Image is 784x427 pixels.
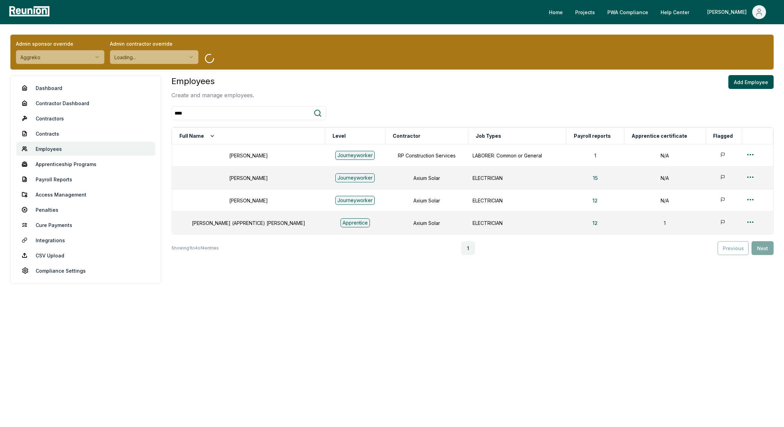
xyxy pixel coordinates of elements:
td: Axium Solar [385,212,468,234]
button: Payroll reports [572,129,612,143]
div: Journeyworker [335,151,375,160]
td: N/A [624,144,706,167]
a: Contractors [16,111,155,125]
p: ELECTRICIAN [473,219,562,227]
button: Apprentice certificate [630,129,689,143]
button: 1 [658,216,671,230]
td: Axium Solar [385,189,468,212]
a: Apprenticeship Programs [16,157,155,171]
div: Journeyworker [335,173,375,182]
button: Contractor [391,129,422,143]
h3: Employees [171,75,254,88]
button: 1 [461,241,475,255]
p: LABORER: Common or General [473,152,562,159]
button: 12 [587,193,603,207]
a: Projects [570,5,600,19]
a: Home [543,5,568,19]
td: N/A [624,189,706,212]
a: Access Management [16,188,155,201]
a: Integrations [16,233,155,247]
button: Job Types [474,129,503,143]
button: 1 [589,148,602,162]
a: Employees [16,142,155,156]
button: Level [331,129,347,143]
a: PWA Compliance [602,5,654,19]
td: [PERSON_NAME] (APPRENTICE) [PERSON_NAME] [172,212,325,234]
a: Contractor Dashboard [16,96,155,110]
a: Help Center [655,5,695,19]
a: Penalties [16,203,155,217]
button: Full Name [178,129,216,143]
button: Add Employee [728,75,774,89]
a: Cure Payments [16,218,155,232]
a: Payroll Reports [16,172,155,186]
a: Dashboard [16,81,155,95]
button: Flagged [712,129,734,143]
div: Apprentice [340,218,370,227]
button: 15 [587,171,603,185]
p: ELECTRICIAN [473,174,562,182]
a: Contracts [16,127,155,140]
div: Journeyworker [335,196,375,205]
td: [PERSON_NAME] [172,167,325,189]
p: ELECTRICIAN [473,197,562,204]
a: CSV Upload [16,248,155,262]
td: RP Construction Services [385,144,468,167]
label: Admin sponsor override [16,40,104,47]
button: 12 [587,216,603,230]
button: [PERSON_NAME] [702,5,772,19]
td: N/A [624,167,706,189]
div: [PERSON_NAME] [707,5,749,19]
label: Admin contractor override [110,40,198,47]
a: Compliance Settings [16,264,155,278]
td: [PERSON_NAME] [172,144,325,167]
p: Showing 1 to 4 of 4 entries [171,245,219,252]
td: [PERSON_NAME] [172,189,325,212]
nav: Main [543,5,777,19]
p: Create and manage employees. [171,91,254,99]
td: Axium Solar [385,167,468,189]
